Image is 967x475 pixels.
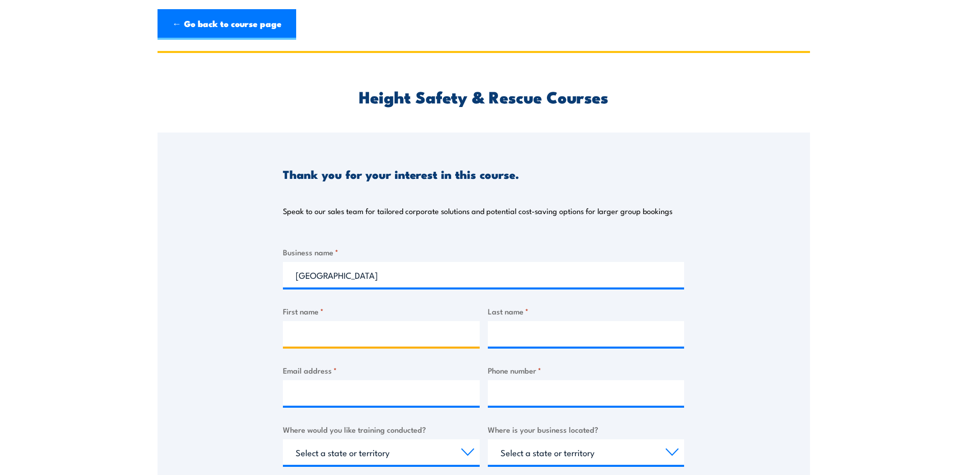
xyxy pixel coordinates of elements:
label: Phone number [488,364,685,376]
label: Last name [488,305,685,317]
p: Speak to our sales team for tailored corporate solutions and potential cost-saving options for la... [283,206,672,216]
a: ← Go back to course page [158,9,296,40]
label: Business name [283,246,684,258]
label: Where would you like training conducted? [283,424,480,435]
label: Where is your business located? [488,424,685,435]
h2: Height Safety & Rescue Courses [283,89,684,103]
h3: Thank you for your interest in this course. [283,168,519,180]
label: Email address [283,364,480,376]
label: First name [283,305,480,317]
